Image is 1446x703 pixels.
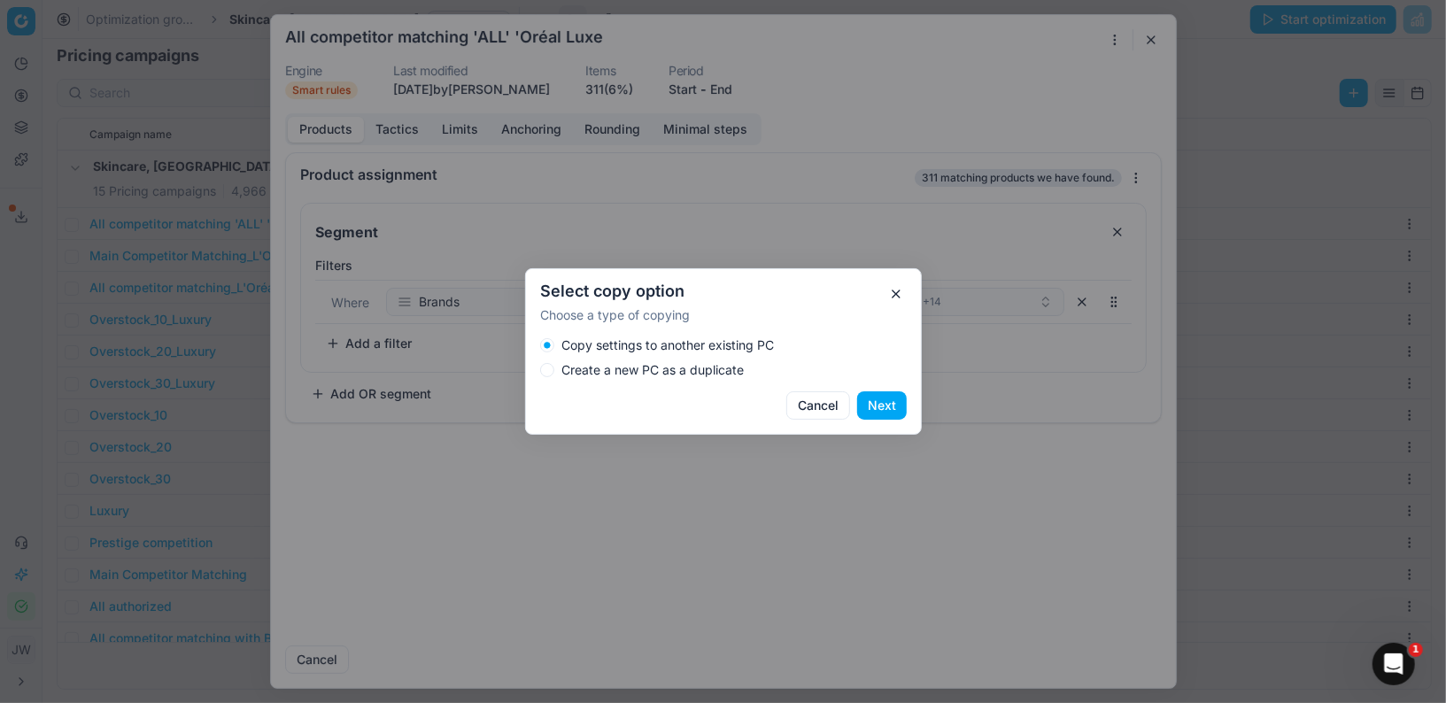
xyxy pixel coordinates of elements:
span: 1 [1409,643,1423,657]
button: Next [857,391,907,420]
p: Choose a type of copying [540,306,907,324]
h2: Select copy option [540,283,907,299]
button: Cancel [786,391,850,420]
iframe: Intercom live chat [1373,643,1415,685]
label: Copy settings to another existing PC [561,339,774,351]
label: Create a new PC as a duplicate [561,364,744,376]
